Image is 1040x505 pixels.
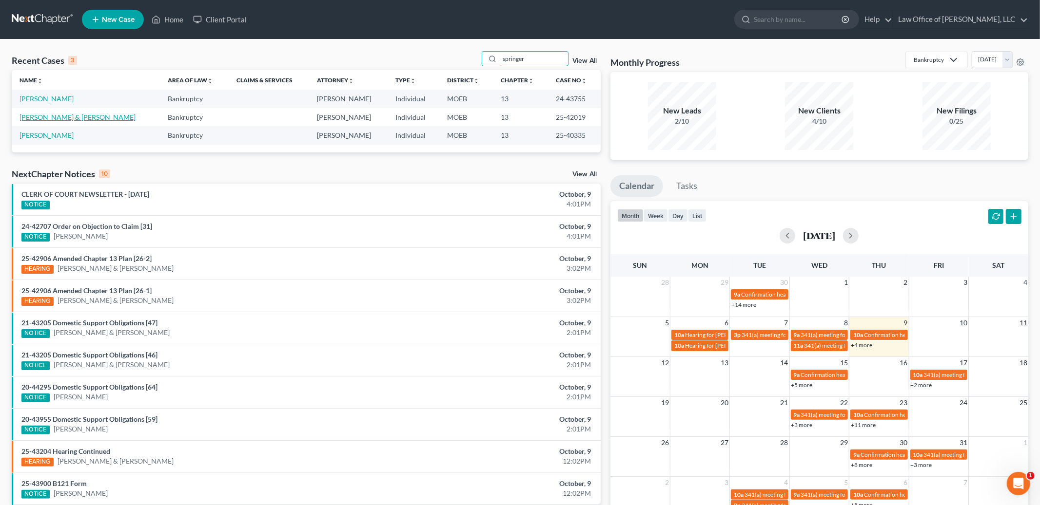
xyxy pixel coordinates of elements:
span: 341(a) meeting for [PERSON_NAME] [924,371,1018,378]
span: 24 [959,397,968,409]
span: 9a [794,371,800,378]
span: 10a [674,331,684,338]
a: +3 more [911,461,932,468]
i: unfold_more [410,78,416,84]
div: October, 9 [408,447,591,456]
a: 20-44295 Domestic Support Obligations [64] [21,383,157,391]
td: MOEB [439,126,493,144]
a: Area of Lawunfold_more [168,76,213,84]
td: Individual [388,90,439,108]
span: 27 [720,437,729,449]
div: 12:02PM [408,456,591,466]
span: 3 [962,277,968,288]
div: NOTICE [21,329,50,338]
div: Bankruptcy [914,56,944,64]
div: 3:02PM [408,296,591,305]
span: 11a [794,342,804,349]
span: 22 [839,397,849,409]
td: 13 [493,90,548,108]
span: Hearing for [PERSON_NAME] [685,342,761,349]
div: 10 [99,169,110,178]
i: unfold_more [473,78,479,84]
div: NOTICE [21,361,50,370]
iframe: Intercom live chat [1007,472,1030,495]
div: October, 9 [408,222,591,231]
span: 10 [959,317,968,329]
a: Districtunfold_more [447,76,479,84]
span: 15 [839,357,849,369]
span: 9a [734,291,740,298]
div: HEARING [21,265,54,274]
span: 1 [1027,472,1035,480]
input: Search by name... [754,10,843,28]
span: 20 [720,397,729,409]
span: Fri [934,261,944,269]
div: NOTICE [21,490,50,499]
button: day [668,209,688,222]
span: 10a [853,491,863,498]
div: October, 9 [408,254,591,263]
a: 20-43955 Domestic Support Obligations [59] [21,415,157,423]
td: Individual [388,108,439,126]
span: 12 [660,357,670,369]
div: New Filings [922,105,991,116]
a: Case Nounfold_more [556,76,587,84]
td: Bankruptcy [160,90,229,108]
a: Attorneyunfold_more [317,76,354,84]
span: Confirmation hearing for [PERSON_NAME] [864,491,975,498]
a: 21-43205 Domestic Support Obligations [47] [21,318,157,327]
span: 30 [780,277,789,288]
i: unfold_more [37,78,43,84]
td: Bankruptcy [160,108,229,126]
a: [PERSON_NAME] [54,392,108,402]
a: +5 more [791,381,813,389]
span: 2 [664,477,670,488]
button: month [617,209,644,222]
div: 4:01PM [408,231,591,241]
span: 9 [903,317,909,329]
span: 28 [780,437,789,449]
span: 10a [853,331,863,338]
a: Help [860,11,892,28]
div: 2:01PM [408,328,591,337]
span: Hearing for [PERSON_NAME] [685,331,761,338]
span: 10a [734,491,744,498]
span: 341(a) meeting for [PERSON_NAME] [801,331,895,338]
i: unfold_more [581,78,587,84]
td: MOEB [439,108,493,126]
td: 24-43755 [548,90,601,108]
span: 341(a) meeting for [PERSON_NAME] [742,331,836,338]
span: 31 [959,437,968,449]
a: +2 more [911,381,932,389]
div: 12:02PM [408,488,591,498]
button: list [688,209,706,222]
a: 25-42906 Amended Chapter 13 Plan [26-2] [21,254,152,262]
span: 341(a) meeting for [PERSON_NAME] [801,411,895,418]
a: +8 more [851,461,872,468]
span: 21 [780,397,789,409]
a: 25-43900 B121 Form [21,479,87,487]
span: 1 [843,277,849,288]
div: October, 9 [408,286,591,296]
div: New Leads [648,105,716,116]
span: Confirmation hearing for [PERSON_NAME] & [PERSON_NAME] [864,331,1026,338]
div: October, 9 [408,350,591,360]
a: Law Office of [PERSON_NAME], LLC [893,11,1028,28]
span: 9a [794,411,800,418]
span: 14 [780,357,789,369]
span: 5 [664,317,670,329]
div: 2/10 [648,116,716,126]
button: week [644,209,668,222]
span: 10a [913,451,923,458]
a: 21-43205 Domestic Support Obligations [46] [21,351,157,359]
span: 341(a) meeting for [PERSON_NAME] & [PERSON_NAME] [745,491,890,498]
a: Calendar [610,175,663,197]
span: 16 [899,357,909,369]
span: Sat [992,261,1004,269]
span: 4 [1022,277,1028,288]
div: 3 [68,56,77,65]
span: 1 [1022,437,1028,449]
td: [PERSON_NAME] [309,108,388,126]
span: 341(a) meeting for [PERSON_NAME] [805,342,899,349]
span: 26 [660,437,670,449]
